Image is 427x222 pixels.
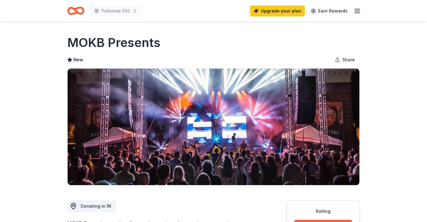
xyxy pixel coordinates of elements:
[81,203,111,209] span: Donating in IN
[250,5,305,16] a: Upgrade your plan
[68,69,359,185] img: Image for MOKB Presents
[294,208,352,215] div: Rolling
[101,7,130,15] span: Parkview 500
[307,5,351,16] a: Earn Rewards
[73,56,83,63] span: New
[89,5,142,17] button: Parkview 500
[330,54,360,66] button: Share
[342,56,355,63] span: Share
[67,34,161,51] h1: MOKB Presents
[67,4,84,18] a: Home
